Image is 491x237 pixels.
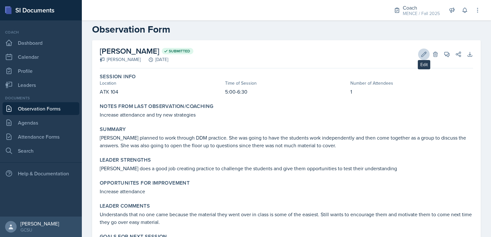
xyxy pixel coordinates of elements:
div: Help & Documentation [3,167,79,180]
a: Search [3,144,79,157]
p: 5:00-6:30 [225,88,348,96]
a: Observation Forms [3,102,79,115]
div: Coach [403,4,440,11]
div: GCSU [20,227,59,233]
div: Location [100,80,222,87]
div: Coach [3,29,79,35]
h2: Observation Form [92,24,481,35]
label: Opportunites for Improvement [100,180,190,186]
span: Submitted [169,49,190,54]
label: Notes From Last Observation/Coaching [100,103,213,110]
div: [PERSON_NAME] [100,56,141,63]
p: [PERSON_NAME] planned to work through DDM practice. She was going to have the students work indep... [100,134,473,149]
p: Increase attendance and try new strategies [100,111,473,118]
p: [PERSON_NAME] does a good job creating practice to challenge the students and give them opportuni... [100,164,473,172]
label: Leader Comments [100,203,150,209]
button: Edit [418,49,430,60]
div: Time of Session [225,80,348,87]
label: Summary [100,126,126,133]
a: Dashboard [3,36,79,49]
p: Understands that no one came because the material they went over in class is some of the easiest.... [100,210,473,226]
div: Documents [3,95,79,101]
label: Session Info [100,73,136,80]
p: 1 [350,88,473,96]
a: Agendas [3,116,79,129]
label: Leader Strengths [100,157,151,163]
a: Leaders [3,79,79,91]
p: Increase attendance [100,187,473,195]
div: [DATE] [141,56,168,63]
a: Profile [3,65,79,77]
h2: [PERSON_NAME] [100,45,193,57]
div: [PERSON_NAME] [20,220,59,227]
div: MENCE / Fall 2025 [403,10,440,17]
p: ATK 104 [100,88,222,96]
a: Attendance Forms [3,130,79,143]
div: Number of Attendees [350,80,473,87]
a: Calendar [3,50,79,63]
